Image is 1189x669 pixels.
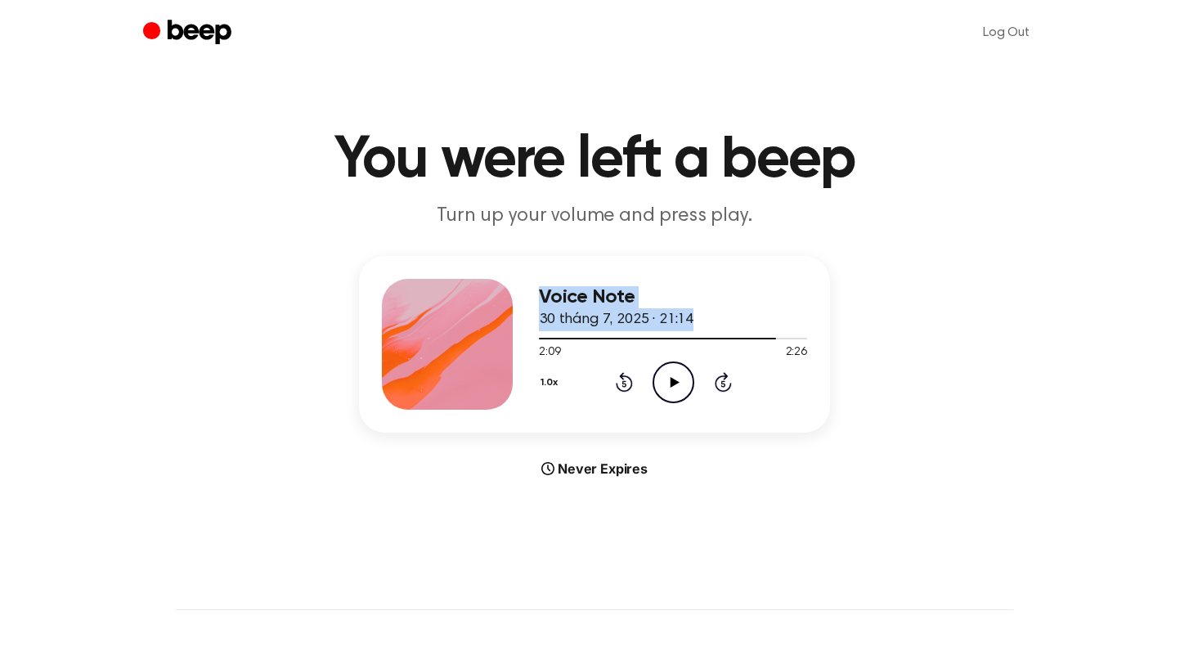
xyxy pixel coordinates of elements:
[786,344,807,361] span: 2:26
[359,459,830,478] div: Never Expires
[280,203,909,230] p: Turn up your volume and press play.
[539,344,560,361] span: 2:09
[539,286,807,308] h3: Voice Note
[539,369,564,397] button: 1.0x
[176,131,1013,190] h1: You were left a beep
[143,17,236,49] a: Beep
[539,312,693,327] span: 30 tháng 7, 2025 · 21:14
[967,13,1046,52] a: Log Out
